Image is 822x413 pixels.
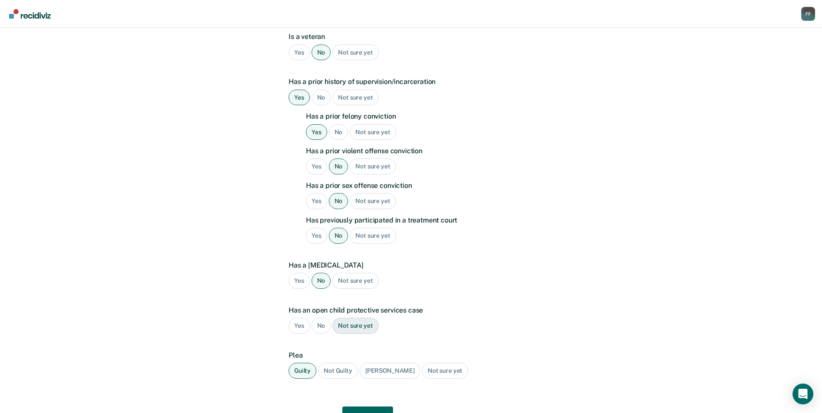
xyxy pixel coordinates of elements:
[329,228,348,244] div: No
[793,384,813,404] div: Open Intercom Messenger
[350,228,396,244] div: Not sure yet
[801,7,815,21] div: F F
[289,273,310,289] div: Yes
[289,32,529,41] label: Is a veteran
[306,193,327,209] div: Yes
[306,216,529,224] label: Has previously participated in a treatment court
[289,45,310,61] div: Yes
[312,90,331,106] div: No
[329,158,348,174] div: No
[332,318,378,334] div: Not sure yet
[289,90,310,106] div: Yes
[289,351,529,359] label: Plea
[306,181,529,190] label: Has a prior sex offense conviction
[422,363,468,379] div: Not sure yet
[9,9,51,19] img: Recidiviz
[289,363,316,379] div: Guilty
[329,193,348,209] div: No
[332,90,378,106] div: Not sure yet
[350,124,396,140] div: Not sure yet
[332,45,378,61] div: Not sure yet
[306,147,529,155] label: Has a prior violent offense conviction
[350,158,396,174] div: Not sure yet
[801,7,815,21] button: Profile dropdown button
[306,112,529,120] label: Has a prior felony conviction
[289,318,310,334] div: Yes
[289,261,529,269] label: Has a [MEDICAL_DATA]
[318,363,358,379] div: Not Guilty
[329,124,348,140] div: No
[360,363,420,379] div: [PERSON_NAME]
[306,158,327,174] div: Yes
[289,306,529,314] label: Has an open child protective services case
[332,273,378,289] div: Not sure yet
[289,77,529,86] label: Has a prior history of supervision/incarceration
[306,228,327,244] div: Yes
[306,124,327,140] div: Yes
[312,45,331,61] div: No
[350,193,396,209] div: Not sure yet
[312,273,331,289] div: No
[312,318,331,334] div: No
